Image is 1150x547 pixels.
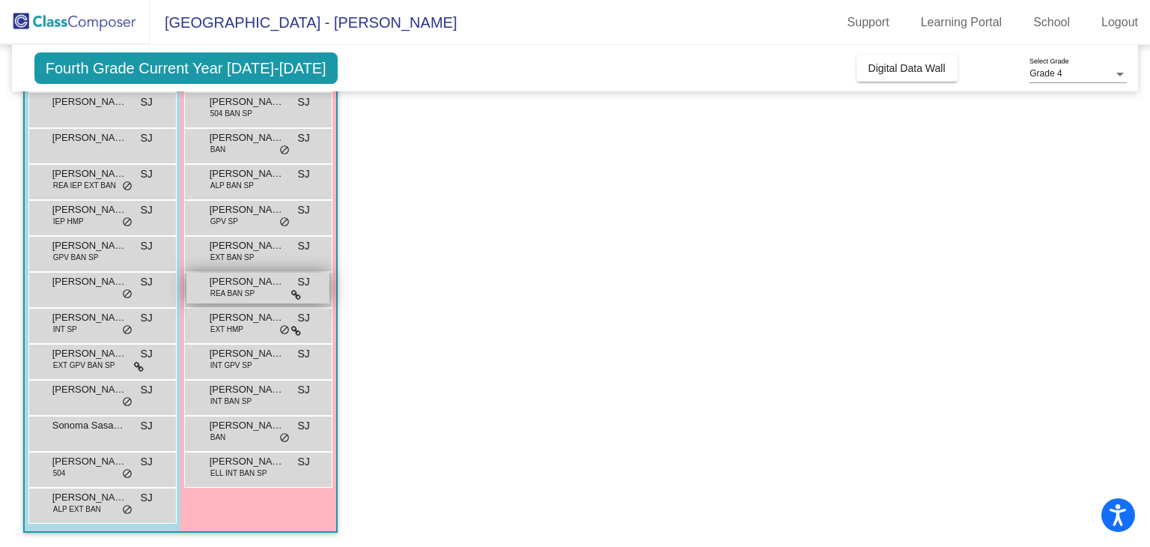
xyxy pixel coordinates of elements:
span: do_not_disturb_alt [122,324,133,336]
span: [PERSON_NAME] [210,130,285,145]
a: Logout [1089,10,1150,34]
span: SJ [140,310,152,326]
span: do_not_disturb_alt [122,504,133,516]
span: SJ [140,346,152,362]
span: [PERSON_NAME] [52,238,127,253]
span: do_not_disturb_alt [279,324,290,336]
span: [PERSON_NAME] [210,202,285,217]
span: SJ [140,382,152,398]
span: [PERSON_NAME] [210,238,285,253]
span: Grade 4 [1029,68,1062,79]
span: SJ [140,130,152,146]
span: do_not_disturb_alt [122,217,133,229]
span: [PERSON_NAME] [52,490,127,505]
span: IEP HMP [53,216,84,227]
span: [PERSON_NAME] [52,454,127,469]
span: INT BAN SP [210,396,252,407]
span: INT SP [53,324,77,335]
span: Digital Data Wall [868,62,946,74]
span: [PERSON_NAME] [210,418,285,433]
span: [PERSON_NAME] [210,382,285,397]
span: [PERSON_NAME] [210,454,285,469]
span: ALP EXT BAN [53,504,101,515]
span: SJ [297,346,309,362]
span: SJ [297,202,309,218]
span: [PERSON_NAME] [210,346,285,361]
span: Fourth Grade Current Year [DATE]-[DATE] [34,52,338,84]
span: GPV BAN SP [53,252,99,263]
span: do_not_disturb_alt [279,432,290,444]
span: SJ [297,382,309,398]
span: SJ [297,166,309,182]
span: SJ [297,238,309,254]
span: do_not_disturb_alt [122,468,133,480]
span: EXT GPV BAN SP [53,360,115,371]
span: do_not_disturb_alt [122,396,133,408]
span: REA IEP EXT BAN [53,180,116,191]
span: [PERSON_NAME] [210,94,285,109]
span: [PERSON_NAME] [PERSON_NAME] [52,94,127,109]
span: SJ [140,166,152,182]
span: 504 [53,468,66,479]
span: [PERSON_NAME] [52,346,127,361]
span: GPV SP [210,216,238,227]
span: [PERSON_NAME] [210,274,285,289]
span: REA BAN SP [210,288,255,299]
span: [PERSON_NAME] [52,274,127,289]
span: [PERSON_NAME] [52,310,127,325]
span: EXT BAN SP [210,252,255,263]
span: SJ [297,310,309,326]
span: SJ [297,94,309,110]
span: BAN [210,432,226,443]
a: Support [836,10,901,34]
span: 504 BAN SP [210,108,252,119]
span: [PERSON_NAME] [52,202,127,217]
span: SJ [140,202,152,218]
span: SJ [297,130,309,146]
span: [PERSON_NAME] [210,310,285,325]
span: SJ [140,454,152,470]
span: BAN [210,144,226,155]
span: EXT HMP [210,324,243,335]
span: [PERSON_NAME] [52,166,127,181]
span: [PERSON_NAME] Worker [52,382,127,397]
span: [PERSON_NAME] [210,166,285,181]
span: do_not_disturb_alt [279,145,290,157]
span: do_not_disturb_alt [279,217,290,229]
span: SJ [297,274,309,290]
span: SJ [297,454,309,470]
span: Sonoma Sasakura [52,418,127,433]
a: Learning Portal [909,10,1014,34]
span: SJ [140,94,152,110]
a: School [1021,10,1082,34]
span: SJ [140,238,152,254]
span: [PERSON_NAME] [PERSON_NAME] [52,130,127,145]
span: SJ [140,418,152,434]
span: SJ [297,418,309,434]
button: Digital Data Wall [857,55,958,82]
span: SJ [140,490,152,506]
span: ELL INT BAN SP [210,468,267,479]
span: do_not_disturb_alt [122,288,133,300]
span: do_not_disturb_alt [122,181,133,193]
span: ALP BAN SP [210,180,254,191]
span: [GEOGRAPHIC_DATA] - [PERSON_NAME] [150,10,457,34]
span: INT GPV SP [210,360,252,371]
span: SJ [140,274,152,290]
